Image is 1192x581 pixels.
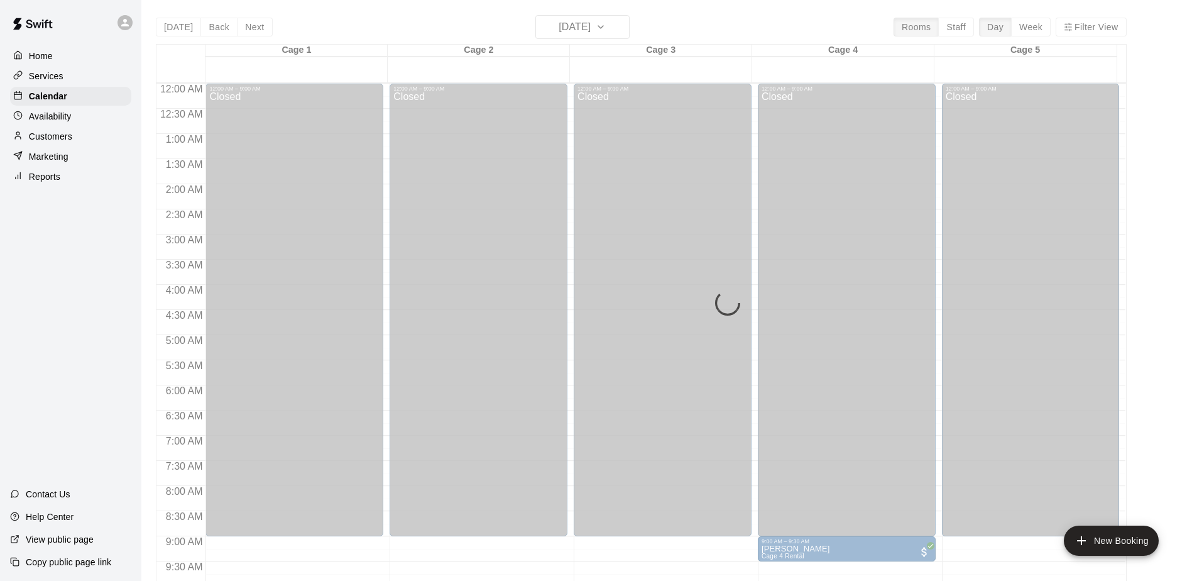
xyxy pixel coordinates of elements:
a: Services [10,67,131,86]
p: Help Center [26,511,74,523]
div: Closed [762,92,932,541]
span: 3:00 AM [163,235,206,245]
div: Cage 3 [570,45,752,57]
div: 12:00 AM – 9:00 AM [393,86,564,92]
div: Closed [946,92,1116,541]
span: 12:00 AM [157,84,206,94]
span: 4:30 AM [163,310,206,321]
span: 1:30 AM [163,159,206,170]
div: 12:00 AM – 9:00 AM: Closed [574,84,752,536]
div: Closed [393,92,564,541]
div: Cage 5 [934,45,1117,57]
p: Reports [29,170,60,183]
span: 9:30 AM [163,562,206,572]
span: 1:00 AM [163,134,206,145]
div: 9:00 AM – 9:30 AM [762,538,932,545]
p: Home [29,50,53,62]
div: Closed [209,92,380,541]
p: Customers [29,130,72,143]
span: 4:00 AM [163,285,206,296]
div: 12:00 AM – 9:00 AM [762,86,932,92]
span: 8:00 AM [163,486,206,497]
a: Home [10,47,131,65]
p: Marketing [29,150,68,163]
span: 2:00 AM [163,184,206,195]
span: 7:00 AM [163,436,206,446]
div: 12:00 AM – 9:00 AM: Closed [205,84,383,536]
div: 9:00 AM – 9:30 AM: Trevor Jepma [758,536,936,562]
p: Availability [29,110,72,123]
div: 12:00 AM – 9:00 AM: Closed [942,84,1120,536]
div: Cage 4 [752,45,934,57]
span: 5:00 AM [163,335,206,346]
p: Contact Us [26,488,70,501]
div: 12:00 AM – 9:00 AM: Closed [758,84,936,536]
p: Copy public page link [26,556,111,568]
span: 2:30 AM [163,209,206,220]
span: 12:30 AM [157,109,206,119]
span: Cage 4 Rental [762,553,804,560]
span: 6:00 AM [163,385,206,396]
div: Cage 2 [388,45,570,57]
div: 12:00 AM – 9:00 AM [946,86,1116,92]
span: 9:00 AM [163,536,206,547]
a: Marketing [10,147,131,166]
span: 5:30 AM [163,360,206,371]
div: 12:00 AM – 9:00 AM [577,86,748,92]
span: 7:30 AM [163,461,206,472]
p: View public page [26,533,94,546]
div: 12:00 AM – 9:00 AM [209,86,380,92]
span: 8:30 AM [163,511,206,522]
div: Closed [577,92,748,541]
a: Reports [10,167,131,186]
p: Services [29,70,63,82]
a: Availability [10,107,131,126]
div: 12:00 AM – 9:00 AM: Closed [390,84,567,536]
p: Calendar [29,90,67,102]
button: add [1064,526,1159,556]
span: 3:30 AM [163,260,206,270]
span: All customers have paid [918,546,931,558]
div: Cage 1 [205,45,388,57]
span: 6:30 AM [163,411,206,421]
a: Customers [10,127,131,146]
a: Calendar [10,87,131,106]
